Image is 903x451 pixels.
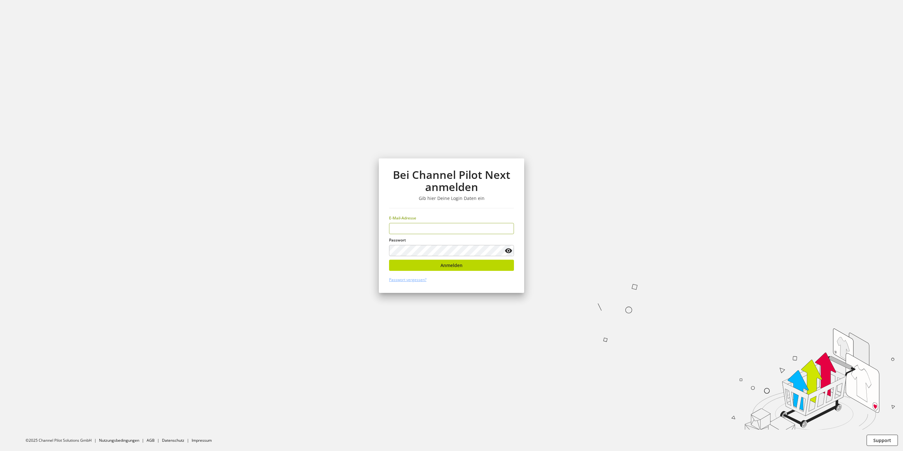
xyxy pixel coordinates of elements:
a: Impressum [192,438,212,443]
a: Datenschutz [162,438,184,443]
h1: Bei Channel Pilot Next anmelden [389,169,514,193]
span: Passwort [389,237,406,243]
button: Anmelden [389,260,514,271]
li: ©2025 Channel Pilot Solutions GmbH [26,438,99,443]
span: E-Mail-Adresse [389,215,416,221]
button: Support [867,435,898,446]
span: Support [873,437,891,444]
h3: Gib hier Deine Login Daten ein [389,195,514,201]
a: Nutzungsbedingungen [99,438,139,443]
span: Anmelden [440,262,463,269]
a: Passwort vergessen? [389,277,426,282]
a: AGB [147,438,155,443]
